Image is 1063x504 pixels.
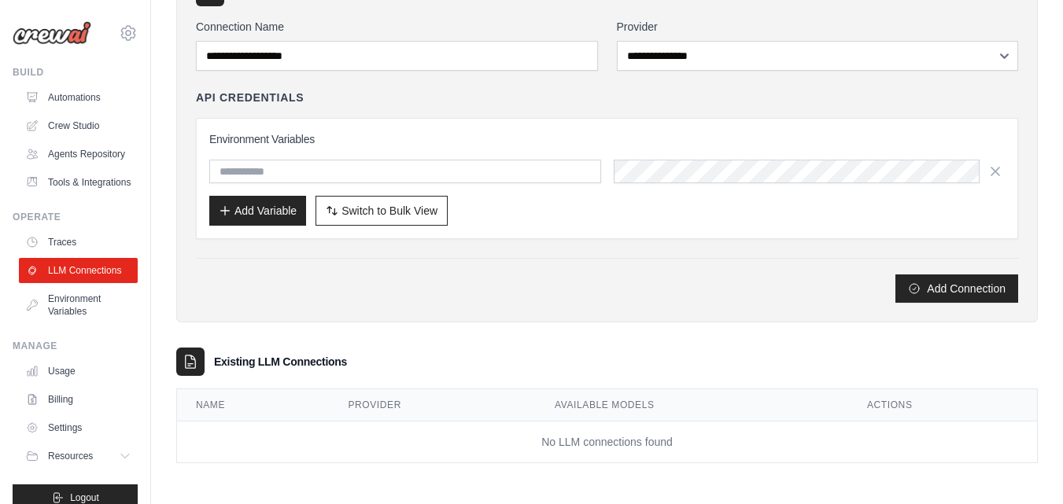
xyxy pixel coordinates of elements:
[19,170,138,195] a: Tools & Integrations
[341,203,437,219] span: Switch to Bulk View
[177,389,329,421] th: Name
[196,90,304,105] h4: API Credentials
[196,19,598,35] label: Connection Name
[19,359,138,384] a: Usage
[19,230,138,255] a: Traces
[209,131,1005,147] h3: Environment Variables
[19,286,138,324] a: Environment Variables
[19,85,138,110] a: Automations
[70,491,99,504] span: Logout
[48,450,93,462] span: Resources
[214,354,347,370] h3: Existing LLM Connections
[13,211,138,223] div: Operate
[209,196,306,226] button: Add Variable
[177,421,1037,463] td: No LLM connections found
[13,21,91,45] img: Logo
[848,389,1037,421] th: Actions
[19,387,138,412] a: Billing
[329,389,536,421] th: Provider
[536,389,848,421] th: Available Models
[19,113,138,138] a: Crew Studio
[13,340,138,352] div: Manage
[13,66,138,79] div: Build
[19,415,138,440] a: Settings
[895,274,1018,303] button: Add Connection
[19,258,138,283] a: LLM Connections
[617,19,1019,35] label: Provider
[19,142,138,167] a: Agents Repository
[316,196,448,226] button: Switch to Bulk View
[19,443,138,469] button: Resources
